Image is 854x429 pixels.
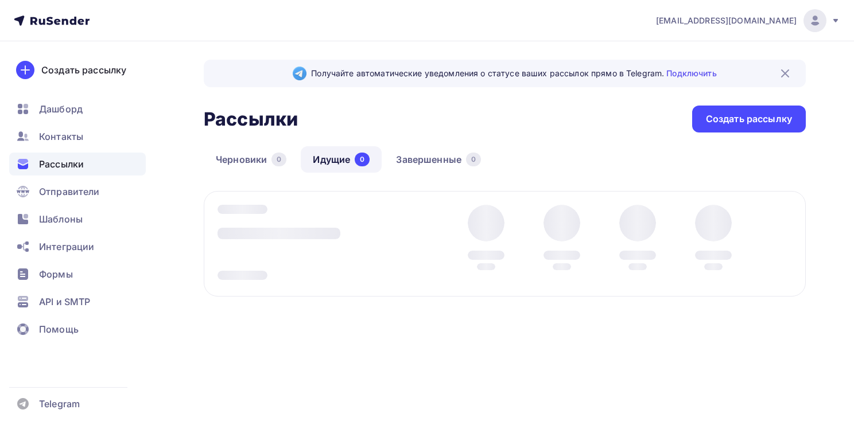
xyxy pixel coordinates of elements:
h2: Рассылки [204,108,298,131]
span: Помощь [39,322,79,336]
a: Рассылки [9,153,146,175]
span: Интеграции [39,240,94,253]
span: API и SMTP [39,295,90,309]
a: Идущие0 [301,146,382,173]
a: Подключить [666,68,716,78]
div: Создать рассылку [706,112,792,126]
a: Отправители [9,180,146,203]
span: Рассылки [39,157,84,171]
span: Telegram [39,397,80,411]
a: Дашборд [9,97,146,120]
span: Отправители [39,185,100,198]
img: Telegram [293,67,306,80]
div: 0 [466,153,481,166]
span: Контакты [39,130,83,143]
span: Получайте автоматические уведомления о статусе ваших рассылок прямо в Telegram. [311,68,716,79]
a: Контакты [9,125,146,148]
span: Шаблоны [39,212,83,226]
div: 0 [271,153,286,166]
span: Формы [39,267,73,281]
div: Создать рассылку [41,63,126,77]
a: Шаблоны [9,208,146,231]
div: 0 [355,153,370,166]
a: Формы [9,263,146,286]
span: Дашборд [39,102,83,116]
span: [EMAIL_ADDRESS][DOMAIN_NAME] [656,15,797,26]
a: Завершенные0 [384,146,493,173]
a: Черновики0 [204,146,298,173]
a: [EMAIL_ADDRESS][DOMAIN_NAME] [656,9,840,32]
